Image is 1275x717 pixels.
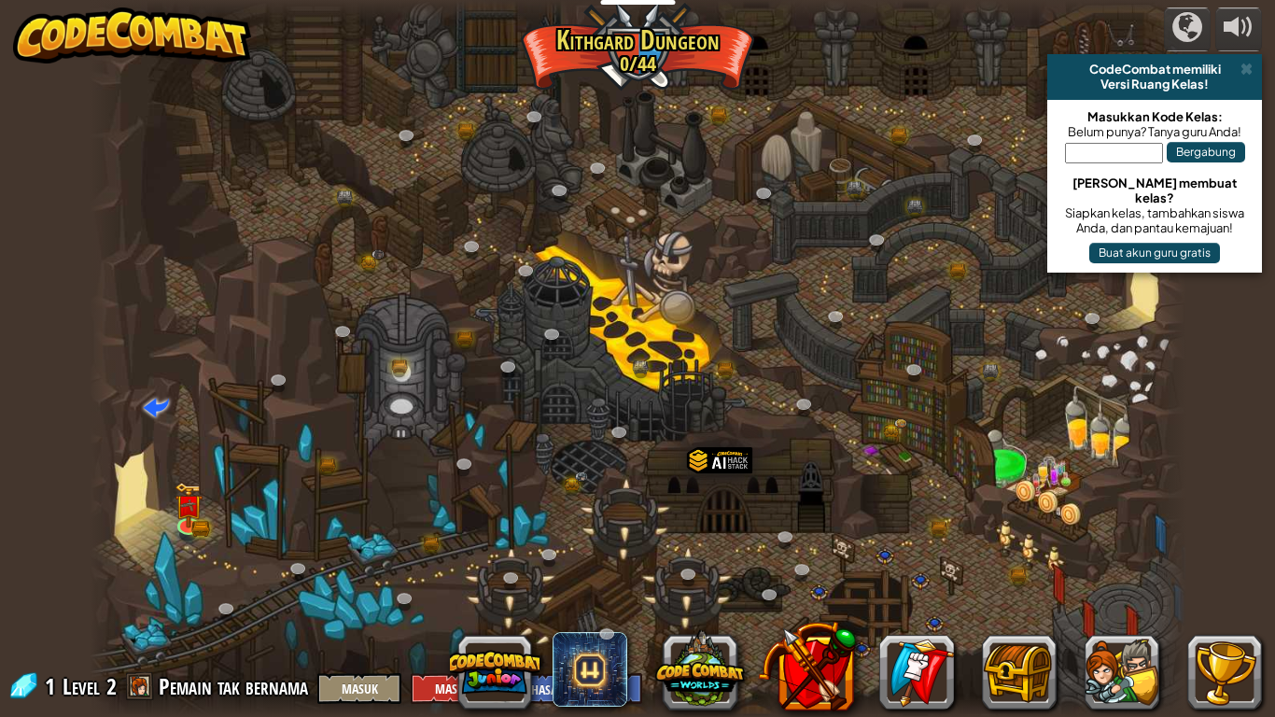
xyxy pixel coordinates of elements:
div: Belum punya? Tanya guru Anda! [1057,124,1253,139]
img: level-banner-unlock.png [175,482,203,527]
img: portrait.png [180,499,197,512]
img: portrait.png [893,418,906,429]
button: Kampanye [1164,7,1211,51]
span: 2 [106,671,117,701]
div: Versi Ruang Kelas! [1055,77,1254,91]
button: Bergabung [1167,142,1245,162]
span: 1 [45,671,61,701]
div: Siapkan kelas, tambahkan siswa Anda, dan pantau kemajuan! [1057,205,1253,235]
div: [PERSON_NAME] membuat kelas? [1057,176,1253,205]
button: Masuk [411,673,495,704]
div: CodeCombat memiliki [1055,62,1254,77]
img: bronze-chest.png [191,521,210,536]
button: Masuk [317,673,401,704]
img: portrait.png [371,249,385,260]
img: CodeCombat - Learn how to code by playing a game [13,7,252,63]
span: Level [63,671,100,702]
div: Masukkan Kode Kelas: [1057,109,1253,124]
img: portrait.png [574,471,587,482]
span: Pemain tak bernama [159,671,308,701]
button: Buat akun guru gratis [1089,243,1220,263]
button: Atur suara [1215,7,1262,51]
